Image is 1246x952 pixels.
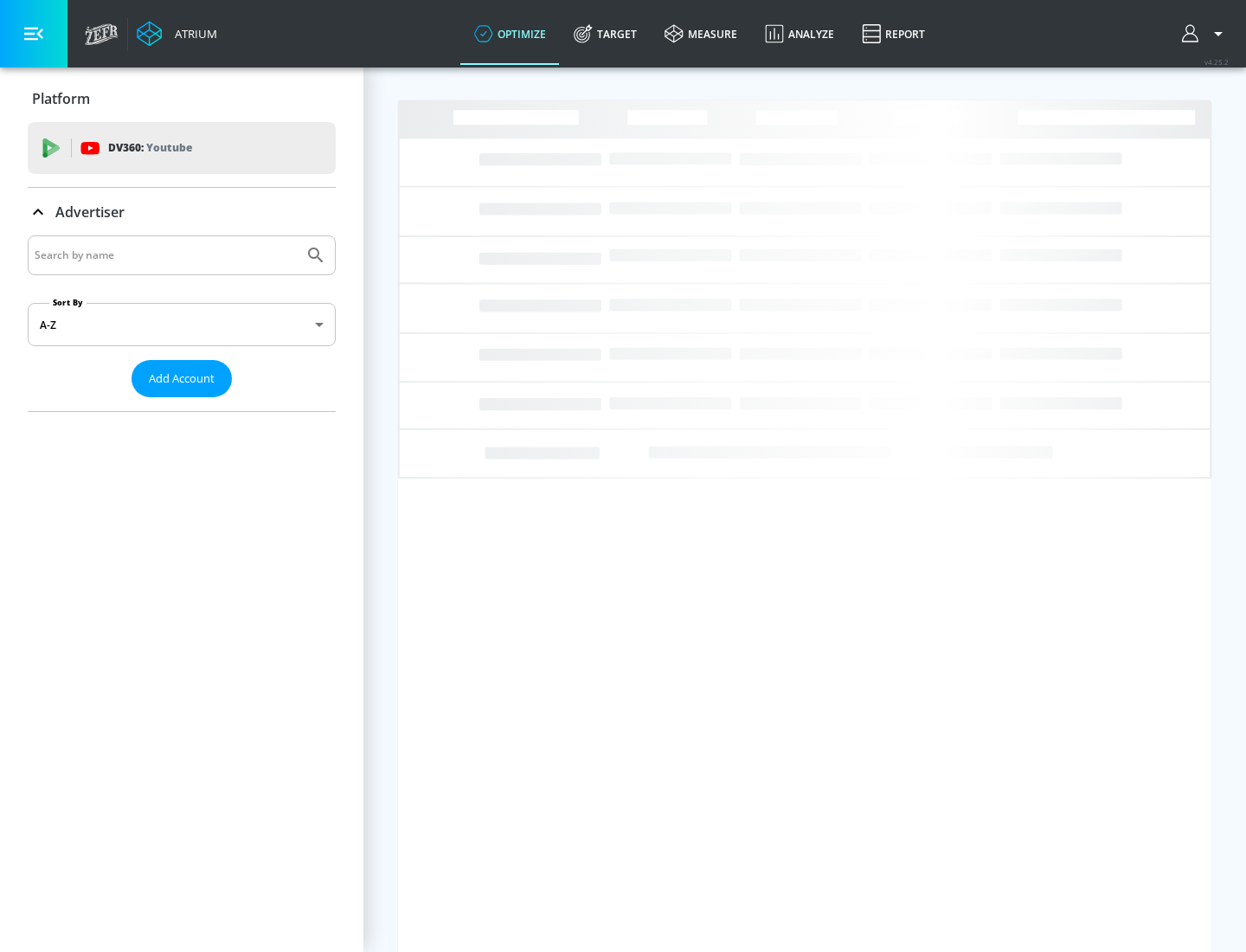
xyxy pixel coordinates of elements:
nav: list of Advertiser [28,397,336,411]
a: Report [848,3,939,65]
a: Analyze [751,3,848,65]
a: Target [560,3,651,65]
div: A-Z [28,303,336,346]
div: Atrium [168,26,217,42]
p: Youtube [146,138,192,157]
div: DV360: Youtube [28,122,336,174]
div: Advertiser [28,188,336,236]
span: Add Account [149,369,215,389]
div: Advertiser [28,235,336,411]
a: Atrium [137,21,217,47]
a: measure [651,3,751,65]
label: Sort By [49,297,87,308]
div: Platform [28,74,336,123]
p: DV360: [108,138,192,158]
span: v 4.25.2 [1204,57,1229,67]
input: Search by name [35,244,297,267]
button: Add Account [132,360,232,397]
p: Platform [32,89,90,108]
p: Advertiser [55,203,125,222]
a: optimize [460,3,560,65]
